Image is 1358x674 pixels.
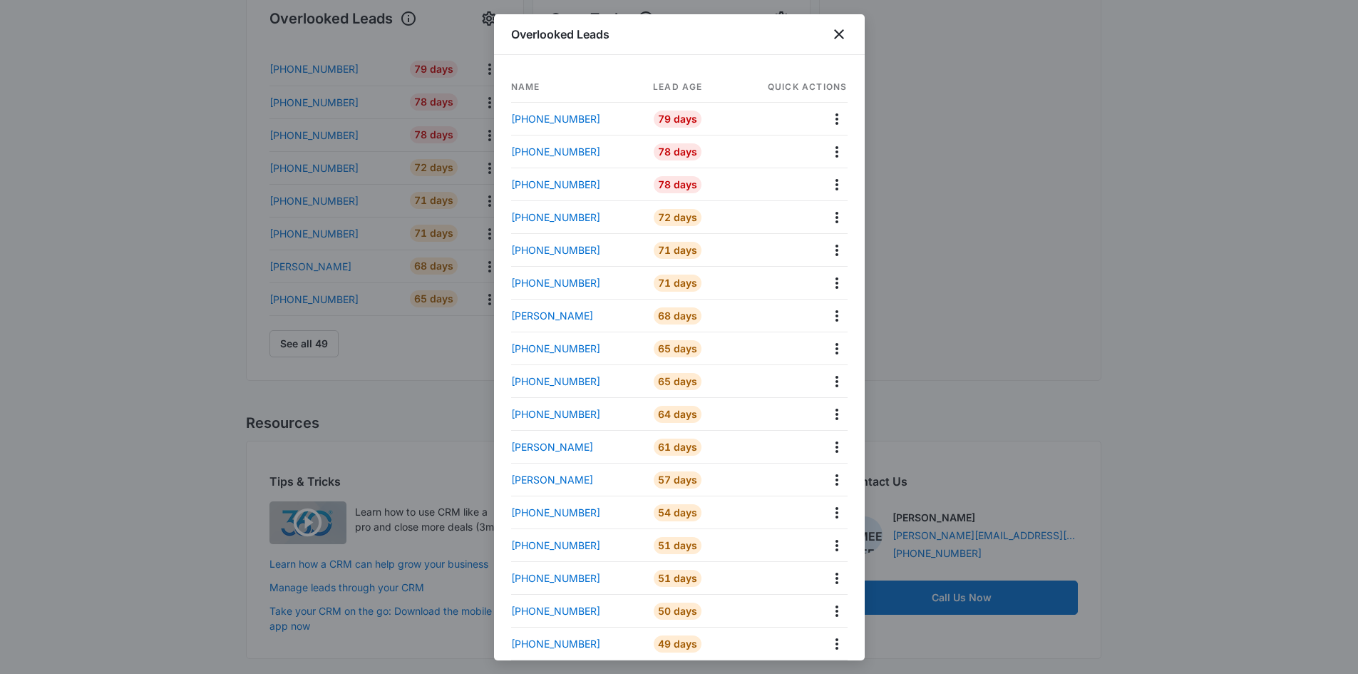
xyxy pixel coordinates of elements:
p: [PHONE_NUMBER] [511,242,600,257]
div: 65 Days [654,340,701,357]
a: [PERSON_NAME] [511,308,630,323]
p: [PHONE_NUMBER] [511,407,600,422]
button: Actions [825,370,848,392]
div: 79 Days [654,111,701,128]
button: Actions [825,272,848,294]
div: 71 Days [654,242,701,259]
a: [PHONE_NUMBER] [511,571,630,586]
div: 71 Days [654,275,701,292]
button: Actions [825,633,848,655]
a: [PHONE_NUMBER] [511,177,630,192]
p: [PERSON_NAME] [511,472,593,487]
div: 64 Days [654,406,701,423]
button: Actions [825,501,848,524]
div: 68 Days [654,307,701,325]
p: [PHONE_NUMBER] [511,571,600,586]
h1: Overlooked Leads [511,26,609,43]
p: [PHONE_NUMBER] [511,144,600,159]
a: [PHONE_NUMBER] [511,374,630,389]
button: Actions [825,141,848,163]
button: close [830,26,848,43]
p: [PHONE_NUMBER] [511,636,600,651]
button: Actions [825,534,848,556]
button: Actions [825,173,848,195]
div: 78 Days [654,176,701,193]
button: Actions [825,567,848,589]
a: [PHONE_NUMBER] [511,538,630,553]
p: [PHONE_NUMBER] [511,210,600,225]
p: [PHONE_NUMBER] [511,505,600,520]
a: [PHONE_NUMBER] [511,275,630,290]
button: Actions [825,305,848,327]
p: [PHONE_NUMBER] [511,374,600,389]
button: Actions [825,337,848,359]
button: Actions [825,206,848,228]
div: 72 Days [654,209,701,226]
a: [PHONE_NUMBER] [511,111,630,126]
p: [PHONE_NUMBER] [511,538,600,553]
div: 51 Days [654,570,701,587]
a: [PHONE_NUMBER] [511,341,630,356]
div: 50 Days [654,603,701,620]
a: [PHONE_NUMBER] [511,407,630,422]
th: Name [511,72,630,103]
p: [PHONE_NUMBER] [511,111,600,126]
a: [PHONE_NUMBER] [511,636,630,651]
button: Actions [825,436,848,458]
p: [PERSON_NAME] [511,308,593,323]
button: Actions [825,239,848,261]
th: Lead age [629,72,726,103]
a: [PHONE_NUMBER] [511,144,630,159]
button: Actions [825,108,848,130]
a: [PHONE_NUMBER] [511,505,630,520]
th: Quick actions [726,72,847,103]
div: 51 Days [654,537,701,554]
button: Actions [825,403,848,425]
p: [PHONE_NUMBER] [511,341,600,356]
p: [PHONE_NUMBER] [511,177,600,192]
p: [PHONE_NUMBER] [511,603,600,618]
a: [PERSON_NAME] [511,439,630,454]
div: 57 Days [654,471,701,489]
div: 54 Days [654,504,701,521]
a: [PHONE_NUMBER] [511,603,630,618]
a: [PHONE_NUMBER] [511,242,630,257]
p: [PERSON_NAME] [511,439,593,454]
p: [PHONE_NUMBER] [511,275,600,290]
button: Actions [825,469,848,491]
div: 65 Days [654,373,701,390]
button: Actions [825,600,848,622]
div: 61 Days [654,439,701,456]
div: 78 Days [654,143,701,160]
a: [PHONE_NUMBER] [511,210,630,225]
div: 49 Days [654,635,701,653]
a: [PERSON_NAME] [511,472,630,487]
